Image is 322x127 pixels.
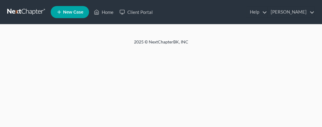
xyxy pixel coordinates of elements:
div: 2025 © NextChapterBK, INC [16,39,306,50]
a: Help [247,7,267,17]
new-legal-case-button: New Case [51,6,89,18]
a: Client Portal [116,7,156,17]
a: Home [91,7,116,17]
a: [PERSON_NAME] [268,7,314,17]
